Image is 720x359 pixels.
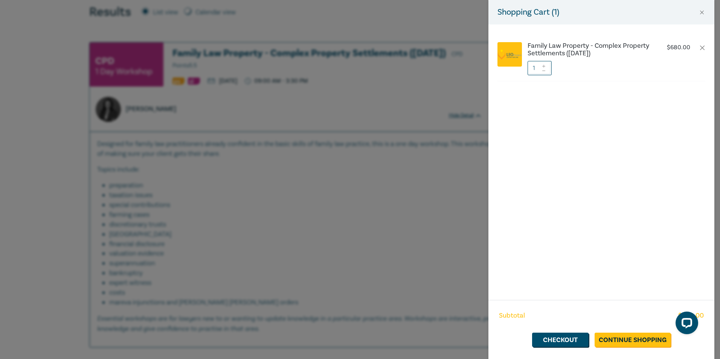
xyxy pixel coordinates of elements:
a: Checkout [532,333,589,347]
img: logo.png [497,49,522,60]
a: Continue Shopping [595,333,671,347]
p: $ 680.00 [667,44,690,51]
button: Close [699,9,705,16]
iframe: LiveChat chat widget [670,309,701,340]
input: 1 [528,61,552,75]
span: Subtotal [499,311,525,321]
a: Family Law Property - Complex Property Settlements ([DATE]) [528,42,653,57]
h5: Shopping Cart ( 1 ) [497,6,559,18]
